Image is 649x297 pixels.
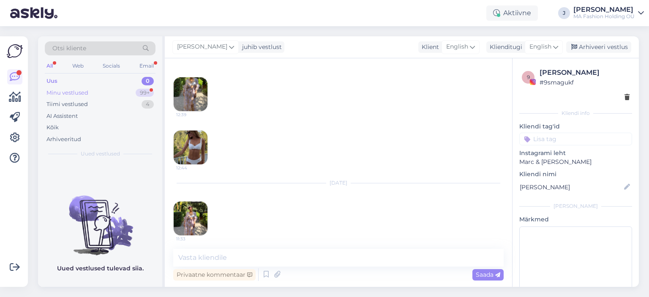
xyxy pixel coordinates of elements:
div: [PERSON_NAME] [540,68,630,78]
p: Kliendi nimi [519,170,632,179]
p: Marc & [PERSON_NAME] [519,158,632,166]
div: 4 [142,100,154,109]
img: attachment [174,77,207,111]
div: All [45,60,55,71]
p: Märkmed [519,215,632,224]
div: Kliendi info [519,109,632,117]
div: juhib vestlust [239,43,282,52]
span: Uued vestlused [81,150,120,158]
span: 12:44 [176,165,208,171]
div: [PERSON_NAME] [573,6,635,13]
span: 11:33 [176,236,208,242]
div: AI Assistent [46,112,78,120]
div: Uus [46,77,57,85]
div: 99+ [136,89,154,97]
div: [PERSON_NAME] [519,202,632,210]
div: Arhiveeri vestlus [566,41,631,53]
p: Kliendi tag'id [519,122,632,131]
p: Uued vestlused tulevad siia. [57,264,144,273]
span: 12:39 [176,112,208,118]
span: English [446,42,468,52]
div: Aktiivne [486,5,538,21]
span: 9 [527,74,530,80]
span: Otsi kliente [52,44,86,53]
div: 0 [142,77,154,85]
span: English [529,42,551,52]
img: No chats [38,180,162,256]
div: Tiimi vestlused [46,100,88,109]
div: MA Fashion Holding OÜ [573,13,635,20]
div: # 9smagukf [540,78,630,87]
span: Saada [476,271,500,278]
div: Klient [418,43,439,52]
div: Socials [101,60,122,71]
div: Arhiveeritud [46,135,81,144]
img: attachment [174,202,207,235]
p: Instagrami leht [519,149,632,158]
a: [PERSON_NAME]MA Fashion Holding OÜ [573,6,644,20]
input: Lisa nimi [520,183,622,192]
input: Lisa tag [519,133,632,145]
div: Privaatne kommentaar [173,269,256,281]
div: Minu vestlused [46,89,88,97]
div: Kõik [46,123,59,132]
div: [DATE] [173,179,504,187]
span: [PERSON_NAME] [177,42,227,52]
img: Askly Logo [7,43,23,59]
img: attachment [174,131,207,164]
div: Web [71,60,85,71]
div: J [558,7,570,19]
div: Klienditugi [486,43,522,52]
div: Email [138,60,155,71]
